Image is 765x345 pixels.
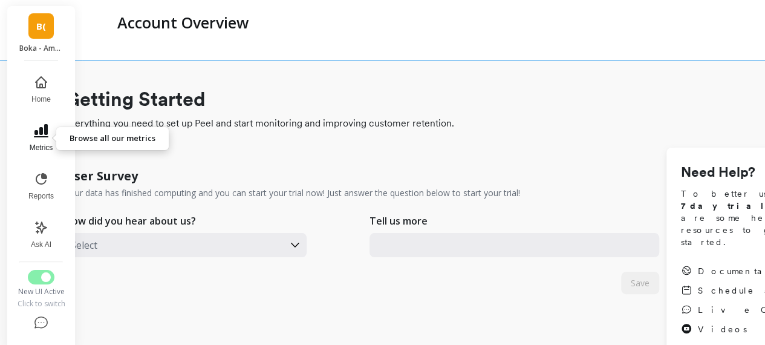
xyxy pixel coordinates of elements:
[16,299,66,309] div: Click to switch
[19,44,63,53] p: Boka - Amazon (Essor)
[65,187,520,199] p: Your data has finished computing and you can start your trial now! Just answer the question below...
[369,214,428,228] p: Tell us more
[31,94,51,104] span: Home
[65,214,196,228] p: How did you hear about us?
[698,323,747,335] span: Videos
[681,201,765,211] strong: 7 day trial
[16,309,66,338] button: Help
[65,168,138,185] h1: User Survey
[21,116,61,160] button: Metrics
[28,191,54,201] span: Reports
[28,270,54,284] button: Switch to Legacy UI
[30,143,53,153] span: Metrics
[31,240,51,249] span: Ask AI
[21,68,61,111] button: Home
[36,19,46,33] span: B(
[21,165,61,208] button: Reports
[117,12,249,33] p: Account Overview
[21,213,61,257] button: Ask AI
[16,287,66,297] div: New UI Active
